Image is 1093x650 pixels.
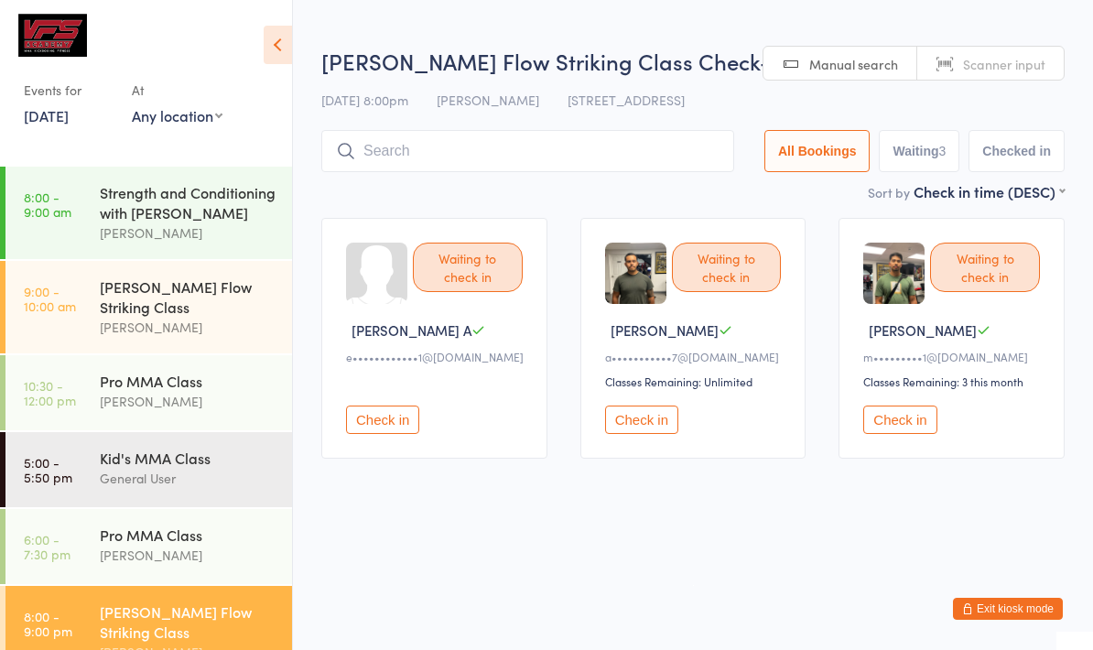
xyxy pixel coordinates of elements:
[24,532,70,561] time: 6:00 - 7:30 pm
[914,181,1065,201] div: Check in time (DESC)
[100,545,276,566] div: [PERSON_NAME]
[24,609,72,638] time: 8:00 - 9:00 pm
[346,406,419,434] button: Check in
[863,349,1045,364] div: m•••••••••1@[DOMAIN_NAME]
[100,222,276,244] div: [PERSON_NAME]
[24,284,76,313] time: 9:00 - 10:00 am
[321,91,408,109] span: [DATE] 8:00pm
[100,525,276,545] div: Pro MMA Class
[5,261,292,353] a: 9:00 -10:00 am[PERSON_NAME] Flow Striking Class[PERSON_NAME]
[352,320,471,340] span: [PERSON_NAME] A
[953,598,1063,620] button: Exit kiosk mode
[100,601,276,642] div: [PERSON_NAME] Flow Striking Class
[930,243,1040,292] div: Waiting to check in
[346,349,528,364] div: e••••••••••••1@[DOMAIN_NAME]
[24,378,76,407] time: 10:30 - 12:00 pm
[321,46,1065,76] h2: [PERSON_NAME] Flow Striking Class Check-in
[764,130,871,172] button: All Bookings
[437,91,539,109] span: [PERSON_NAME]
[100,182,276,222] div: Strength and Conditioning with [PERSON_NAME]
[969,130,1065,172] button: Checked in
[605,243,666,304] img: image1759798684.png
[809,55,898,73] span: Manual search
[605,406,678,434] button: Check in
[611,320,719,340] span: [PERSON_NAME]
[5,167,292,259] a: 8:00 -9:00 amStrength and Conditioning with [PERSON_NAME][PERSON_NAME]
[5,355,292,430] a: 10:30 -12:00 pmPro MMA Class[PERSON_NAME]
[100,391,276,412] div: [PERSON_NAME]
[568,91,685,109] span: [STREET_ADDRESS]
[132,105,222,125] div: Any location
[24,190,71,219] time: 8:00 - 9:00 am
[100,468,276,489] div: General User
[100,276,276,317] div: [PERSON_NAME] Flow Striking Class
[5,509,292,584] a: 6:00 -7:30 pmPro MMA Class[PERSON_NAME]
[863,406,936,434] button: Check in
[321,130,734,172] input: Search
[869,320,977,340] span: [PERSON_NAME]
[24,75,114,105] div: Events for
[605,374,787,389] div: Classes Remaining: Unlimited
[24,455,72,484] time: 5:00 - 5:50 pm
[413,243,523,292] div: Waiting to check in
[963,55,1045,73] span: Scanner input
[24,105,69,125] a: [DATE]
[939,144,947,158] div: 3
[879,130,959,172] button: Waiting3
[100,317,276,338] div: [PERSON_NAME]
[5,432,292,507] a: 5:00 -5:50 pmKid's MMA ClassGeneral User
[100,448,276,468] div: Kid's MMA Class
[863,374,1045,389] div: Classes Remaining: 3 this month
[605,349,787,364] div: a•••••••••••7@[DOMAIN_NAME]
[672,243,782,292] div: Waiting to check in
[868,183,910,201] label: Sort by
[132,75,222,105] div: At
[18,14,87,57] img: VFS Academy
[100,371,276,391] div: Pro MMA Class
[863,243,925,304] img: image1759193891.png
